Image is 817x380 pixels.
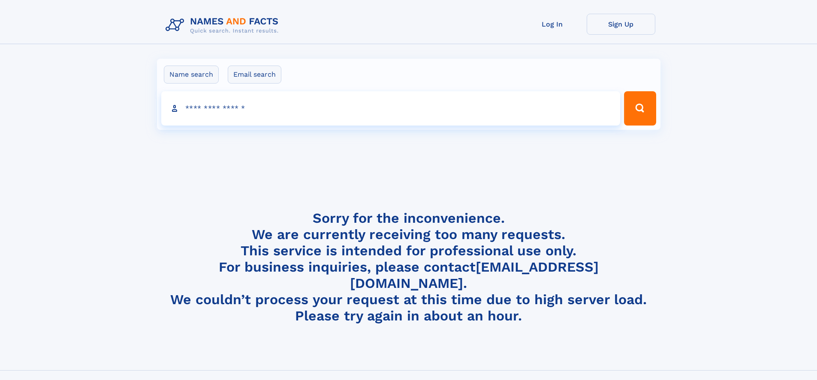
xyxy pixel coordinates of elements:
[587,14,655,35] a: Sign Up
[228,66,281,84] label: Email search
[624,91,656,126] button: Search Button
[518,14,587,35] a: Log In
[164,66,219,84] label: Name search
[162,14,286,37] img: Logo Names and Facts
[350,259,599,291] a: [EMAIL_ADDRESS][DOMAIN_NAME]
[162,210,655,324] h4: Sorry for the inconvenience. We are currently receiving too many requests. This service is intend...
[161,91,621,126] input: search input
